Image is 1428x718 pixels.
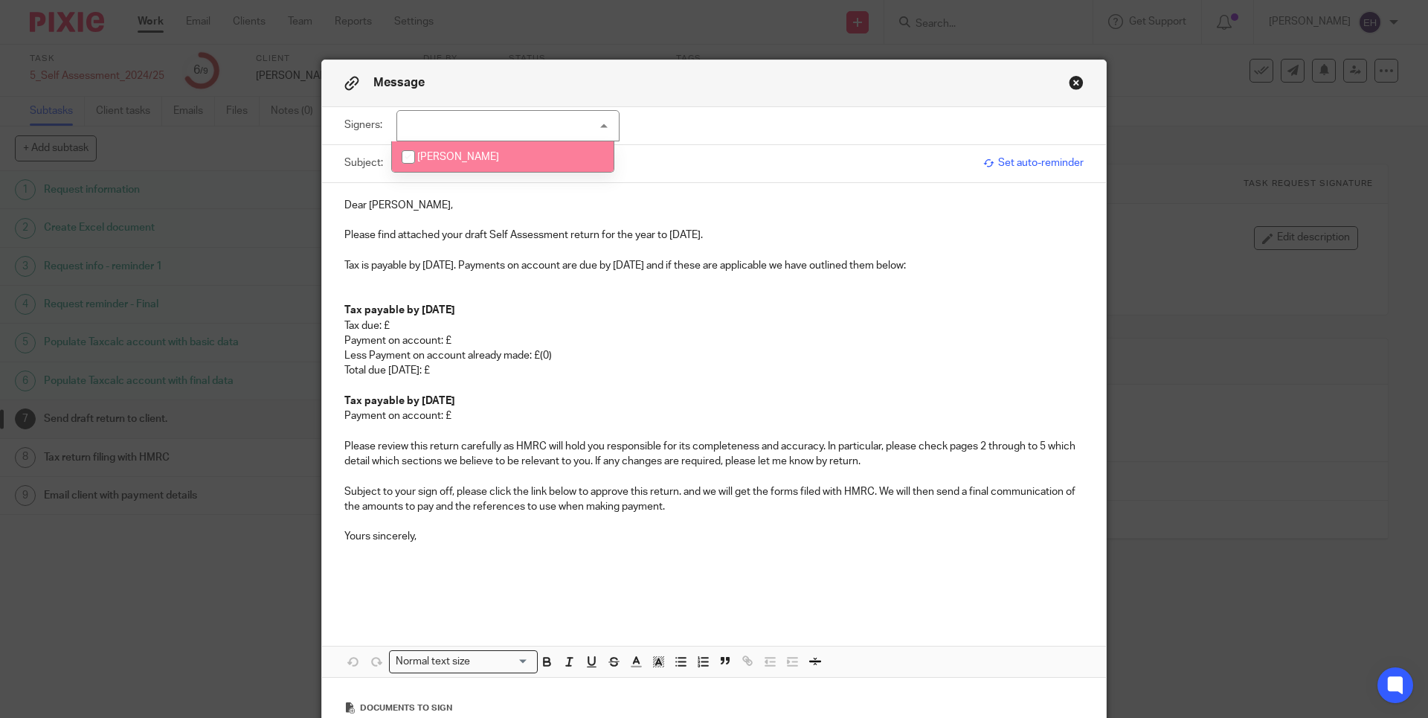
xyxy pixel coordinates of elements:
[344,408,1084,423] p: Payment on account: £
[417,152,499,162] span: [PERSON_NAME]
[344,396,455,406] strong: Tax payable by [DATE]
[344,318,1084,333] p: Tax due: £
[344,228,1084,243] p: Please find attached your draft Self Assessment return for the year to [DATE].
[344,258,1084,273] p: Tax is payable by [DATE]. Payments on account are due by [DATE] and if these are applicable we ha...
[983,156,1084,170] span: Set auto-reminder
[344,348,1084,363] p: Less Payment on account already made: £(0)
[344,156,383,170] label: Subject:
[344,439,1084,469] p: Please review this return carefully as HMRC will hold you responsible for its completeness and ac...
[393,654,474,670] span: Normal text size
[344,363,1084,378] p: Total due [DATE]: £
[344,529,1084,544] p: Yours sincerely,
[344,198,1084,213] p: Dear [PERSON_NAME],
[360,704,452,712] span: Documents to sign
[475,654,529,670] input: Search for option
[344,305,455,315] strong: Tax payable by [DATE]
[344,484,1084,515] p: Subject to your sign off, please click the link below to approve this return. and we will get the...
[389,650,538,673] div: Search for option
[344,118,389,132] label: Signers:
[344,333,1084,348] p: Payment on account: £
